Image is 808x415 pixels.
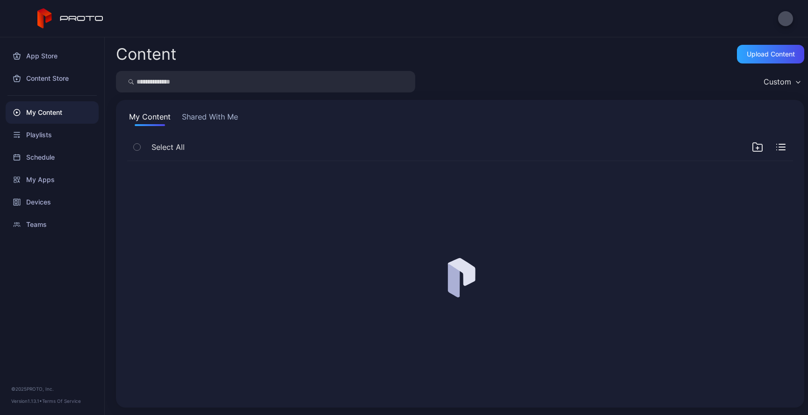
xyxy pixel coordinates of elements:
a: Schedule [6,146,99,169]
span: Select All [151,141,185,153]
a: My Content [6,101,99,124]
a: My Apps [6,169,99,191]
div: © 2025 PROTO, Inc. [11,385,93,393]
button: My Content [127,111,173,126]
button: Custom [759,71,804,92]
a: Content Store [6,67,99,90]
a: App Store [6,45,99,67]
a: Teams [6,213,99,236]
div: Custom [764,77,791,86]
button: Upload Content [737,45,804,63]
a: Devices [6,191,99,213]
div: Content [116,46,176,62]
div: Upload Content [747,50,795,58]
a: Terms Of Service [42,398,81,404]
button: Shared With Me [180,111,240,126]
a: Playlists [6,124,99,146]
span: Version 1.13.1 • [11,398,42,404]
